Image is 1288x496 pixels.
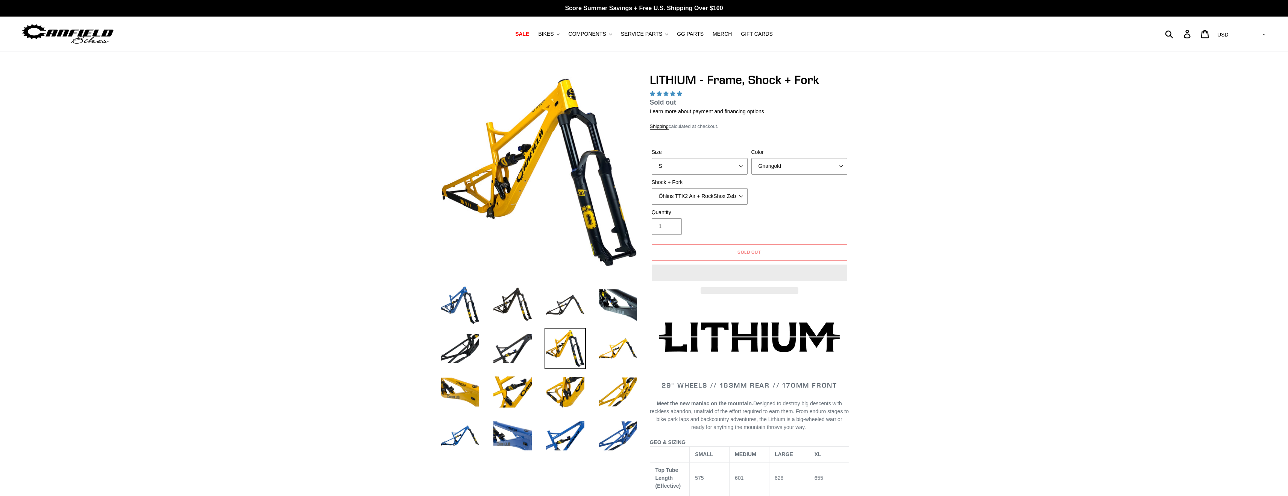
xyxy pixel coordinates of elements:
[597,284,639,326] img: Load image into Gallery viewer, LITHIUM - Frame, Shock + Fork
[565,29,616,39] button: COMPONENTS
[597,415,639,456] img: Load image into Gallery viewer, LITHIUM - Frame, Shock + Fork
[804,424,806,430] span: .
[545,328,586,369] img: Load image into Gallery viewer, LITHIUM - Frame, Shock + Fork
[439,284,481,326] img: Load image into Gallery viewer, LITHIUM - Frame, Shock + Fork
[652,178,748,186] label: Shock + Fork
[617,29,672,39] button: SERVICE PARTS
[439,415,481,456] img: Load image into Gallery viewer, LITHIUM - Frame, Shock + Fork
[709,29,736,39] a: MERCH
[713,31,732,37] span: MERCH
[661,381,837,389] span: 29" WHEELS // 163mm REAR // 170mm FRONT
[650,123,669,130] a: Shipping
[650,439,686,445] span: GEO & SIZING
[652,244,847,261] button: Sold out
[492,328,533,369] img: Load image into Gallery viewer, LITHIUM - Frame, Shock + Fork
[439,328,481,369] img: Load image into Gallery viewer, LITHIUM - Frame, Shock + Fork
[538,31,554,37] span: BIKES
[650,123,849,130] div: calculated at checkout.
[597,371,639,413] img: Load image into Gallery viewer, LITHIUM - Frame, Shock + Fork
[511,29,533,39] a: SALE
[650,73,849,87] h1: LITHIUM - Frame, Shock + Fork
[621,31,662,37] span: SERVICE PARTS
[815,451,821,457] span: XL
[650,91,684,97] span: 5.00 stars
[652,148,748,156] label: Size
[751,148,847,156] label: Color
[652,208,748,216] label: Quantity
[677,31,704,37] span: GG PARTS
[737,249,762,255] span: Sold out
[492,284,533,326] img: Load image into Gallery viewer, LITHIUM - Frame, Shock + Fork
[730,463,769,494] td: 601
[673,29,707,39] a: GG PARTS
[515,31,529,37] span: SALE
[534,29,563,39] button: BIKES
[695,451,713,457] span: SMALL
[569,31,606,37] span: COMPONENTS
[597,328,639,369] img: Load image into Gallery viewer, LITHIUM - Frame, Shock + Fork
[545,371,586,413] img: Load image into Gallery viewer, LITHIUM - Frame, Shock + Fork
[650,400,849,430] span: Designed to destroy big descents with reckless abandon, unafraid of the effort required to earn t...
[650,99,676,106] span: Sold out
[21,22,115,46] img: Canfield Bikes
[655,467,681,489] span: Top Tube Length (Effective)
[441,74,637,271] img: LITHIUM - Frame, Shock + Fork
[650,108,764,114] a: Learn more about payment and financing options
[656,408,849,430] span: From enduro stages to bike park laps and backcountry adventures, the Lithium is a big-wheeled war...
[769,463,809,494] td: 628
[741,31,773,37] span: GIFT CARDS
[659,322,840,352] img: Lithium-Logo_480x480.png
[735,451,756,457] span: MEDIUM
[492,371,533,413] img: Load image into Gallery viewer, LITHIUM - Frame, Shock + Fork
[809,463,849,494] td: 655
[492,415,533,456] img: Load image into Gallery viewer, LITHIUM - Frame, Shock + Fork
[1169,26,1188,42] input: Search
[737,29,777,39] a: GIFT CARDS
[690,463,730,494] td: 575
[439,371,481,413] img: Load image into Gallery viewer, LITHIUM - Frame, Shock + Fork
[657,400,753,406] b: Meet the new maniac on the mountain.
[775,451,793,457] span: LARGE
[545,415,586,456] img: Load image into Gallery viewer, LITHIUM - Frame, Shock + Fork
[545,284,586,326] img: Load image into Gallery viewer, LITHIUM - Frame, Shock + Fork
